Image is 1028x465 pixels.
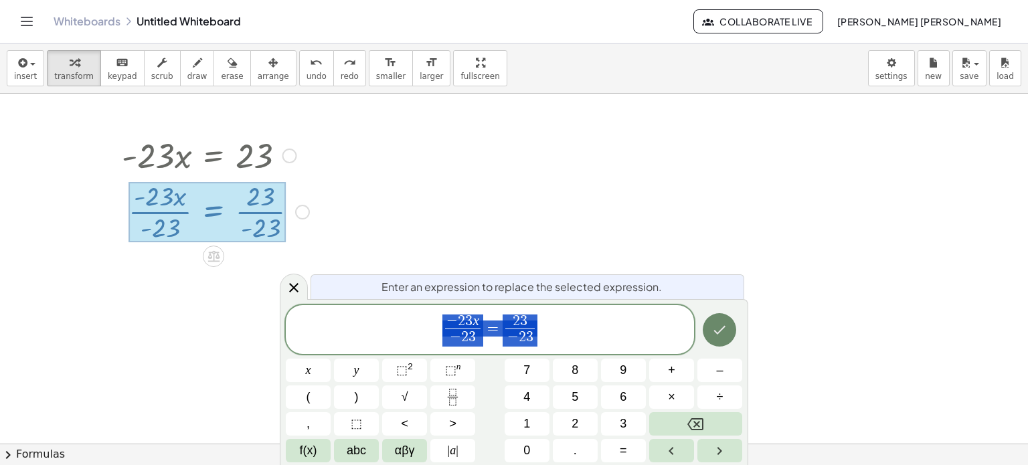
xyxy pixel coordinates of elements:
[717,388,723,406] span: ÷
[333,50,366,86] button: redoredo
[180,50,215,86] button: draw
[456,444,458,457] span: |
[286,385,331,409] button: (
[54,72,94,81] span: transform
[960,72,978,81] span: save
[351,415,362,433] span: ⬚
[401,415,408,433] span: <
[572,361,578,379] span: 8
[601,412,646,436] button: 3
[108,72,137,81] span: keypad
[620,415,626,433] span: 3
[553,385,598,409] button: 5
[408,361,413,371] sup: 2
[505,385,549,409] button: 4
[523,442,530,460] span: 0
[151,72,173,81] span: scrub
[601,359,646,382] button: 9
[465,314,473,329] span: 3
[620,388,626,406] span: 6
[402,388,408,406] span: √
[448,444,450,457] span: |
[354,361,359,379] span: y
[620,442,627,460] span: =
[553,439,598,462] button: .
[868,50,915,86] button: settings
[505,439,549,462] button: 0
[649,359,694,382] button: Plus
[697,359,742,382] button: Minus
[382,359,427,382] button: Squared
[382,439,427,462] button: Greek alphabet
[300,442,317,460] span: f(x)
[450,330,461,345] span: −
[144,50,181,86] button: scrub
[473,312,479,329] var: x
[519,330,526,345] span: 2
[430,359,475,382] button: Superscript
[412,50,450,86] button: format_sizelarger
[307,388,311,406] span: (
[553,359,598,382] button: 8
[875,72,908,81] span: settings
[513,314,520,329] span: 2
[445,363,456,377] span: ⬚
[425,55,438,71] i: format_size
[355,388,359,406] span: )
[347,442,366,460] span: abc
[286,439,331,462] button: Functions
[507,330,519,345] span: −
[553,412,598,436] button: 2
[310,55,323,71] i: undo
[16,11,37,32] button: Toggle navigation
[187,72,207,81] span: draw
[334,359,379,382] button: y
[420,72,443,81] span: larger
[925,72,942,81] span: new
[649,439,694,462] button: Left arrow
[918,50,950,86] button: new
[395,442,415,460] span: αβγ
[116,55,128,71] i: keyboard
[483,320,503,337] span: =
[458,314,465,329] span: 2
[468,330,476,345] span: 3
[382,412,427,436] button: Less than
[258,72,289,81] span: arrange
[461,330,468,345] span: 2
[837,15,1001,27] span: [PERSON_NAME] [PERSON_NAME]
[430,385,475,409] button: Fraction
[250,50,296,86] button: arrange
[649,385,694,409] button: Times
[526,330,533,345] span: 3
[396,363,408,377] span: ⬚
[381,279,662,295] span: Enter an expression to replace the selected expression.
[572,388,578,406] span: 5
[286,412,331,436] button: ,
[376,72,406,81] span: smaller
[382,385,427,409] button: Square root
[997,72,1014,81] span: load
[221,72,243,81] span: erase
[430,412,475,436] button: Greater than
[693,9,823,33] button: Collaborate Live
[697,385,742,409] button: Divide
[47,50,101,86] button: transform
[213,50,250,86] button: erase
[649,412,742,436] button: Backspace
[523,361,530,379] span: 7
[505,359,549,382] button: 7
[716,361,723,379] span: –
[14,72,37,81] span: insert
[448,442,458,460] span: a
[299,50,334,86] button: undoundo
[100,50,145,86] button: keyboardkeypad
[7,50,44,86] button: insert
[989,50,1021,86] button: load
[703,313,736,347] button: Done
[620,361,626,379] span: 9
[572,415,578,433] span: 2
[697,439,742,462] button: Right arrow
[826,9,1012,33] button: [PERSON_NAME] [PERSON_NAME]
[449,415,456,433] span: >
